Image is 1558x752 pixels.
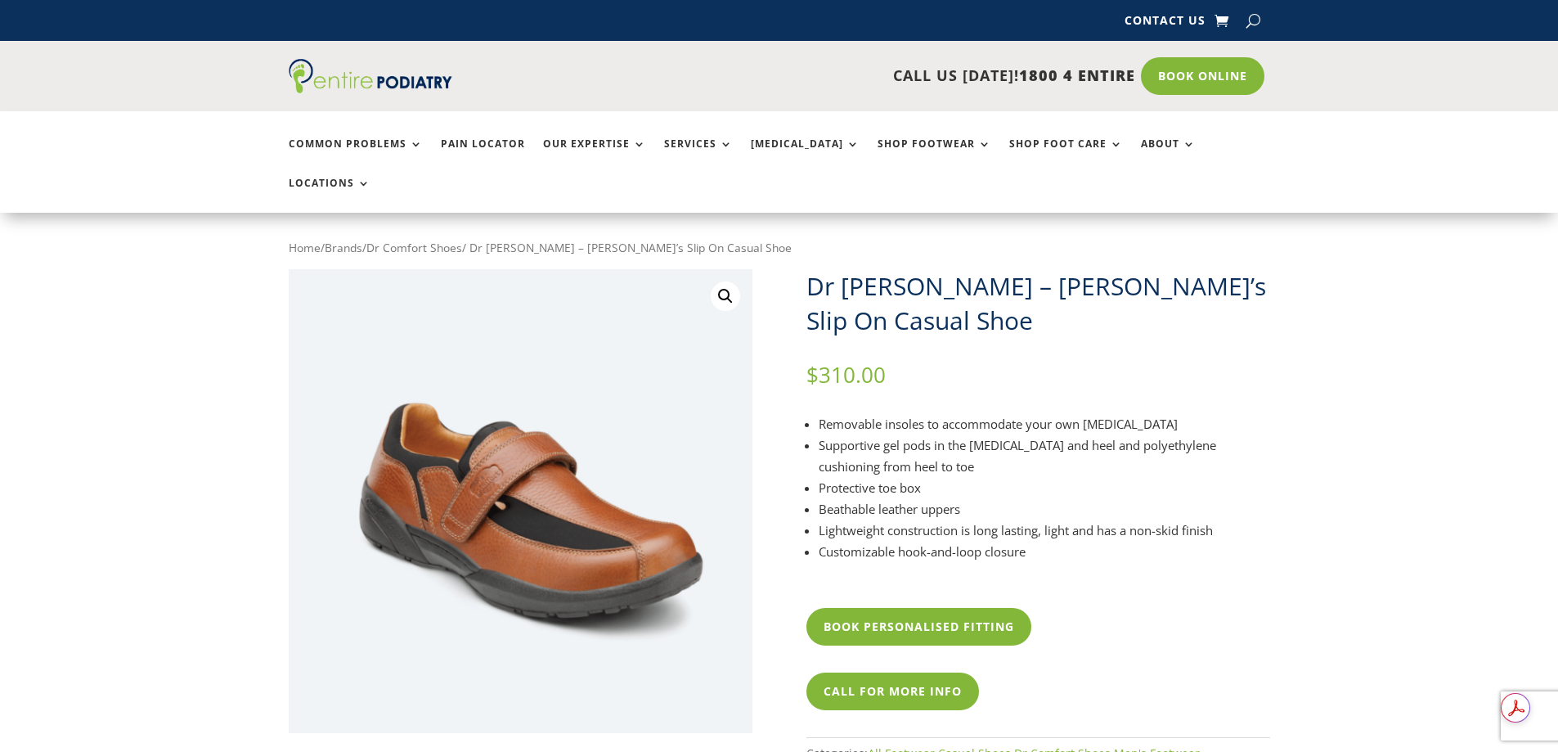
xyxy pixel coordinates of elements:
li: Customizable hook-and-loop closure [819,541,1270,562]
a: Shop Foot Care [1009,138,1123,173]
li: Removable insoles to accommodate your own [MEDICAL_DATA] [819,413,1270,435]
a: About [1141,138,1196,173]
li: Protective toe box [819,477,1270,498]
img: logo (1) [289,59,452,93]
nav: Breadcrumb [289,237,1270,259]
a: Entire Podiatry [289,80,452,97]
bdi: 310.00 [806,360,886,390]
a: Contact Us [1125,15,1206,33]
a: Dr Comfort Shoes [366,240,462,255]
a: Call For More Info [806,673,979,710]
p: CALL US [DATE]! [515,65,1135,87]
a: Our Expertise [543,138,646,173]
li: Lightweight construction is long lasting, light and has a non-skid finish [819,520,1270,541]
a: Services [664,138,733,173]
li: Supportive gel pods in the [MEDICAL_DATA] and heel and polyethylene cushioning from heel to toe [819,435,1270,477]
a: Shop Footwear [878,138,991,173]
a: Locations [289,178,370,213]
li: Beathable leather uppers [819,498,1270,520]
a: [MEDICAL_DATA] [751,138,860,173]
img: Dr Comfort Douglas Mens Slip On Casual Shoe - Chestnut Colour - Angle View [289,269,752,733]
a: Book Online [1141,57,1264,95]
a: Pain Locator [441,138,525,173]
h1: Dr [PERSON_NAME] – [PERSON_NAME]’s Slip On Casual Shoe [806,269,1270,338]
span: 1800 4 ENTIRE [1019,65,1135,85]
a: Book Personalised Fitting [806,608,1031,646]
span: $ [806,360,819,390]
a: View full-screen image gallery [711,281,740,311]
a: Home [289,240,321,255]
a: Common Problems [289,138,423,173]
a: Brands [325,240,362,255]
